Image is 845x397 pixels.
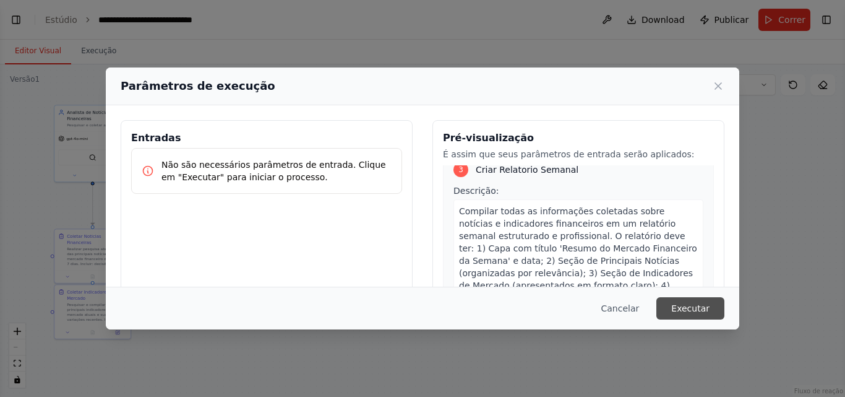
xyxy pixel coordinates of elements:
[671,303,710,313] font: Executar
[591,297,650,320] button: Cancelar
[443,132,534,144] font: Pré-visualização
[601,303,640,313] font: Cancelar
[458,165,463,174] font: 3
[121,79,275,92] font: Parâmetros de execução
[443,149,695,159] font: É assim que seus parâmetros de entrada serão aplicados:
[476,165,578,175] font: Criar Relatorio Semanal
[131,132,181,144] font: Entradas
[656,297,724,320] button: Executar
[453,186,499,196] font: Descrição:
[161,160,386,182] font: Não são necessários parâmetros de entrada. Clique em "Executar" para iniciar o processo.
[459,206,697,328] font: Compilar todas as informações coletadas sobre notícias e indicadores financeiros em um relatório ...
